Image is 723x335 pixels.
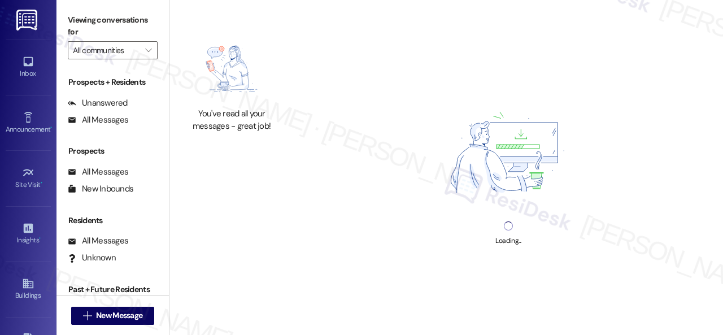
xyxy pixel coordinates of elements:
a: Buildings [6,274,51,304]
span: New Message [96,310,142,321]
button: New Message [71,307,155,325]
div: All Messages [68,166,128,178]
div: All Messages [68,235,128,247]
div: Unknown [68,252,116,264]
i:  [83,311,92,320]
span: • [50,124,52,132]
div: Past + Future Residents [56,284,169,295]
a: Insights • [6,219,51,249]
span: • [39,234,41,242]
i:  [145,46,151,55]
span: • [41,179,42,187]
img: empty-state [187,36,276,103]
div: Prospects [56,145,169,157]
div: All Messages [68,114,128,126]
div: You've read all your messages - great job! [182,108,281,132]
label: Viewing conversations for [68,11,158,41]
div: Unanswered [68,97,128,109]
a: Site Visit • [6,163,51,194]
img: ResiDesk Logo [16,10,40,31]
a: Inbox [6,52,51,82]
div: New Inbounds [68,183,133,195]
div: Prospects + Residents [56,76,169,88]
div: Residents [56,215,169,227]
div: Loading... [495,235,521,247]
input: All communities [73,41,140,59]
